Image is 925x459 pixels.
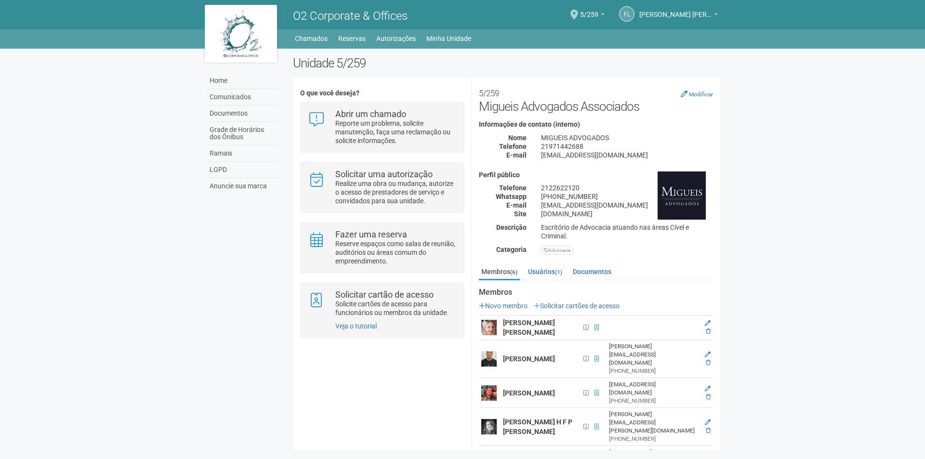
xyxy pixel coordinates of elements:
div: MIGUEIS ADVOGADOS [534,133,720,142]
strong: [PERSON_NAME] [PERSON_NAME] [503,319,555,336]
img: user.png [481,320,497,335]
strong: Descrição [496,223,527,231]
strong: E-mail [506,151,527,159]
div: [PERSON_NAME][EMAIL_ADDRESS][DOMAIN_NAME] [609,342,698,367]
a: Solicitar cartões de acesso [534,302,620,310]
a: 5/259 [580,12,605,20]
span: 5/259 [580,1,598,18]
a: Abrir um chamado Reporte um problema, solicite manutenção, faça uma reclamação ou solicite inform... [308,110,456,145]
a: Fazer uma reserva Reserve espaços como salas de reunião, auditórios ou áreas comum do empreendime... [308,230,456,265]
a: Excluir membro [706,393,711,400]
strong: [PERSON_NAME] [503,355,555,363]
strong: [PERSON_NAME] H F P [PERSON_NAME] [503,418,572,435]
p: Realize uma obra ou mudança, autorize o acesso de prestadores de serviço e convidados para sua un... [335,179,456,205]
a: Grade de Horários dos Ônibus [207,122,278,145]
a: Home [207,73,278,89]
strong: Abrir um chamado [335,109,406,119]
a: LGPD [207,162,278,178]
div: [EMAIL_ADDRESS][DOMAIN_NAME] [609,380,698,397]
small: 5/259 [479,89,499,98]
strong: Whatsapp [496,193,527,200]
a: Excluir membro [706,328,711,335]
a: Usuários(1) [526,264,565,279]
h4: Perfil público [479,171,713,179]
img: logo.jpg [205,5,277,63]
div: [PHONE_NUMBER] [609,435,698,443]
a: Comunicados [207,89,278,105]
small: Modificar [689,91,713,98]
a: Autorizações [376,32,416,45]
strong: Categoria [496,246,527,253]
strong: Solicitar uma autorização [335,169,433,179]
p: Reporte um problema, solicite manutenção, faça uma reclamação ou solicite informações. [335,119,456,145]
h2: Unidade 5/259 [293,56,720,70]
a: FL [619,6,634,22]
a: Chamados [295,32,328,45]
img: user.png [481,419,497,434]
a: Anuncie sua marca [207,178,278,194]
div: [PERSON_NAME][EMAIL_ADDRESS][PERSON_NAME][DOMAIN_NAME] [609,410,698,435]
a: Veja o tutorial [335,322,377,330]
a: Novo membro [479,302,528,310]
a: Solicitar cartão de acesso Solicite cartões de acesso para funcionários ou membros da unidade. [308,290,456,317]
a: Membros(6) [479,264,520,280]
a: Editar membro [705,385,711,392]
strong: Site [514,210,527,218]
div: 2122622120 [534,184,720,192]
a: Documentos [570,264,614,279]
strong: Fazer uma reserva [335,229,407,239]
strong: Solicitar cartão de acesso [335,289,434,300]
h2: Migueis Advogados Associados [479,85,713,114]
div: [PHONE_NUMBER] [609,367,698,375]
div: [PHONE_NUMBER] [609,397,698,405]
strong: Telefone [499,143,527,150]
strong: Membros [479,288,713,297]
div: [DOMAIN_NAME] [534,210,720,218]
strong: E-mail [506,201,527,209]
h4: Informações de contato (interno) [479,121,713,128]
div: Advocacia [541,246,573,255]
img: user.png [481,351,497,367]
div: [PHONE_NUMBER] [534,192,720,201]
div: 21971442688 [534,142,720,151]
small: (1) [555,269,562,275]
div: Escritório de Advocacia atuando nas áreas Cível e Criminal. [534,223,720,240]
a: Ramais [207,145,278,162]
small: (6) [510,269,517,275]
a: Reservas [338,32,366,45]
img: business.png [658,171,706,220]
p: Solicite cartões de acesso para funcionários ou membros da unidade. [335,300,456,317]
strong: Nome [508,134,527,142]
p: Reserve espaços como salas de reunião, auditórios ou áreas comum do empreendimento. [335,239,456,265]
strong: [PERSON_NAME] [503,389,555,397]
span: O2 Corporate & Offices [293,9,408,23]
strong: Telefone [499,184,527,192]
a: Solicitar uma autorização Realize uma obra ou mudança, autorize o acesso de prestadores de serviç... [308,170,456,205]
a: Editar membro [705,320,711,327]
a: Excluir membro [706,427,711,434]
a: [PERSON_NAME] [PERSON_NAME] [639,12,718,20]
a: Modificar [681,90,713,98]
a: Excluir membro [706,359,711,366]
span: FABIANO LEITÃO MIGUEIS [639,1,712,18]
a: Documentos [207,105,278,122]
img: user.png [481,385,497,401]
a: Editar membro [705,351,711,358]
div: [EMAIL_ADDRESS][DOMAIN_NAME] [534,201,720,210]
div: [EMAIL_ADDRESS][DOMAIN_NAME] [534,151,720,159]
a: Minha Unidade [426,32,471,45]
a: Editar membro [705,419,711,426]
h4: O que você deseja? [300,90,463,97]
